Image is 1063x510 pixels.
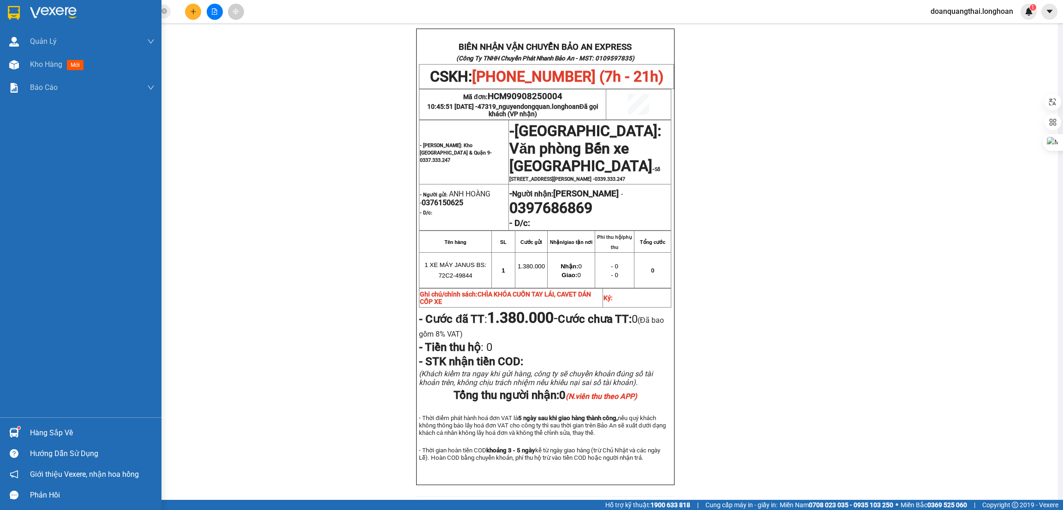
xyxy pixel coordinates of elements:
[67,60,84,70] span: mới
[809,501,893,509] strong: 0708 023 035 - 0935 103 250
[30,468,139,480] span: Giới thiệu Vexere, nhận hoa hồng
[487,309,554,326] strong: 1.380.000
[896,503,898,507] span: ⚪️
[1045,7,1054,16] span: caret-down
[30,36,57,47] span: Quản Lý
[484,341,492,354] span: 0
[61,4,183,17] strong: PHIẾU DÁN LÊN HÀNG
[422,198,463,207] span: 0376150625
[927,501,967,509] strong: 0369 525 060
[161,8,167,14] span: close-circle
[561,272,577,279] strong: Giao:
[512,190,619,198] span: Người nhận:
[697,500,699,510] span: |
[923,6,1021,17] span: doanquangthai.longhoan
[780,500,893,510] span: Miền Nam
[419,341,481,354] strong: - Tiền thu hộ
[419,415,665,436] span: - Thời điểm phát hành hoá đơn VAT là nếu quý khách không thông báo lấy hoá đơn VAT cho công ty th...
[509,130,661,182] span: -
[419,313,558,326] span: :
[489,103,598,118] span: Đã gọi khách (VP nhận)
[472,68,663,85] span: [PHONE_NUMBER] (7h - 21h)
[459,42,632,52] strong: BIÊN NHẬN VẬN CHUYỂN BẢO AN EXPRESS
[550,239,592,245] strong: Nhận/giao tận nơi
[424,261,486,279] span: 1 XE MÁY JANUS BS: 72C2-49844
[509,122,514,140] span: -
[603,294,613,302] strong: Ký:
[974,500,975,510] span: |
[9,60,19,70] img: warehouse-icon
[10,449,18,458] span: question-circle
[1031,4,1034,11] span: 1
[10,470,18,479] span: notification
[8,6,20,20] img: logo-vxr
[597,234,632,250] strong: Phí thu hộ/phụ thu
[147,38,155,45] span: down
[30,488,155,502] div: Phản hồi
[500,239,507,245] strong: SL
[419,447,660,461] span: - Thời gian hoàn tiền COD kể từ ngày giao hàng (trừ Chủ Nhật và các ngày Lễ). Hoàn COD bằng chuyể...
[509,189,619,199] strong: -
[518,415,618,421] strong: 5 ngày sau khi giao hàng thành công,
[4,64,58,71] span: 16:20:47 [DATE]
[640,239,665,245] strong: Tổng cước
[190,8,197,15] span: plus
[561,263,578,270] strong: Nhận:
[419,341,492,354] span: :
[420,291,591,305] span: CHÌA KHÓA CUỐN TAY LÁI, CAVET DÁN CỐP XE
[561,263,582,270] span: 0
[619,190,623,198] span: -
[30,426,155,440] div: Hàng sắp về
[561,272,580,279] span: 0
[478,103,598,118] span: 47319_nguyendongquan.longhoan
[25,20,49,28] strong: CSKH:
[502,267,505,274] span: 1
[80,20,169,36] span: CÔNG TY TNHH CHUYỂN PHÁT NHANH BẢO AN
[444,239,466,245] strong: Tên hàng
[211,8,218,15] span: file-add
[430,68,663,85] span: CSKH:
[420,190,490,207] span: ANH HOÀNG -
[651,501,690,509] strong: 1900 633 818
[185,4,201,20] button: plus
[420,291,591,305] strong: Ghi chú/chính sách:
[9,37,19,47] img: warehouse-icon
[4,20,70,36] span: [PHONE_NUMBER]
[1025,7,1033,16] img: icon-new-feature
[1030,4,1036,11] sup: 1
[30,60,62,69] span: Kho hàng
[10,491,18,499] span: message
[611,272,618,279] span: - 0
[705,500,777,510] span: Cung cấp máy in - giấy in:
[651,267,654,274] span: 0
[427,103,598,118] span: 10:45:51 [DATE] -
[18,427,20,429] sup: 1
[4,49,141,62] span: Mã đơn: VPHP1208250013
[207,4,223,20] button: file-add
[30,447,155,461] div: Hướng dẫn sử dụng
[520,239,542,245] strong: Cước gửi
[509,122,661,175] span: [GEOGRAPHIC_DATA]: Văn phòng Bến xe [GEOGRAPHIC_DATA]
[9,83,19,93] img: solution-icon
[9,428,19,438] img: warehouse-icon
[419,355,523,368] span: - STK nhận tiền COD:
[419,369,653,387] span: (Khách kiểm tra ngay khi gửi hàng, công ty sẽ chuyển khoản đúng số tài khoản trên, không chịu trá...
[233,8,239,15] span: aim
[454,389,637,402] span: Tổng thu người nhận:
[1041,4,1057,20] button: caret-down
[509,218,530,228] strong: - D/c:
[558,313,632,326] strong: Cước chưa TT:
[559,389,637,402] span: 0
[486,447,535,454] strong: khoảng 3 - 5 ngày
[553,189,619,199] span: [PERSON_NAME]
[420,192,448,198] strong: - Người gửi:
[1012,502,1018,508] span: copyright
[147,84,155,91] span: down
[488,91,562,101] span: HCM90908250004
[456,55,634,62] strong: (Công Ty TNHH Chuyển Phát Nhanh Bảo An - MST: 0109597835)
[901,500,967,510] span: Miền Bắc
[420,157,450,163] span: 0337.333.247
[419,313,484,326] strong: - Cước đã TT
[487,309,558,326] span: -
[228,4,244,20] button: aim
